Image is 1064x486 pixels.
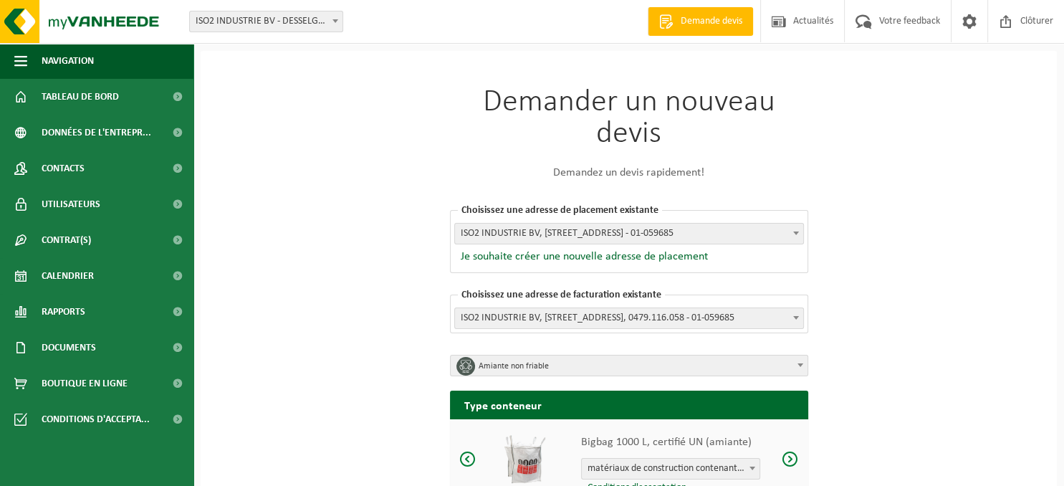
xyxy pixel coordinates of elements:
[450,355,808,376] span: Amiante non friable
[42,151,85,186] span: Contacts
[42,186,100,222] span: Utilisateurs
[42,79,119,115] span: Tableau de bord
[42,366,128,401] span: Boutique en ligne
[42,222,91,258] span: Contrat(s)
[450,164,808,181] p: Demandez un devis rapidement!
[450,87,808,150] h1: Demander un nouveau devis
[455,308,803,328] span: ISO2 INDUSTRIE BV, PITANTIESTRAAT 121, DESSELGEM, 0479.116.058 - 01-059685
[450,391,808,419] h2: Type conteneur
[190,11,342,32] span: ISO2 INDUSTRIE BV - DESSELGEM
[454,249,708,264] button: Je souhaite créer une nouvelle adresse de placement
[42,330,96,366] span: Documents
[42,258,94,294] span: Calendrier
[455,224,803,244] span: ISO2 INDUSTRIE BV, PITANTIESTRAAT 121, DESSELGEM - 01-059685
[497,432,551,486] img: Bigbag 1000 L, certifié UN (amiante)
[42,401,150,437] span: Conditions d'accepta...
[581,434,760,451] p: Bigbag 1000 L, certifié UN (amiante)
[479,356,790,376] span: Amiante non friable
[458,205,662,216] span: Choisissez une adresse de placement existante
[458,290,665,300] span: Choisissez une adresse de facturation existante
[581,458,760,480] span: matériaux de construction contenant de l'amiante lié au ciment (non friable)
[677,14,746,29] span: Demande devis
[648,7,753,36] a: Demande devis
[189,11,343,32] span: ISO2 INDUSTRIE BV - DESSELGEM
[454,308,804,329] span: ISO2 INDUSTRIE BV, PITANTIESTRAAT 121, DESSELGEM, 0479.116.058 - 01-059685
[42,115,151,151] span: Données de l'entrepr...
[42,294,85,330] span: Rapports
[451,356,807,377] span: Amiante non friable
[42,43,94,79] span: Navigation
[454,223,804,244] span: ISO2 INDUSTRIE BV, PITANTIESTRAAT 121, DESSELGEM - 01-059685
[582,459,759,479] span: matériaux de construction contenant de l'amiante lié au ciment (non friable)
